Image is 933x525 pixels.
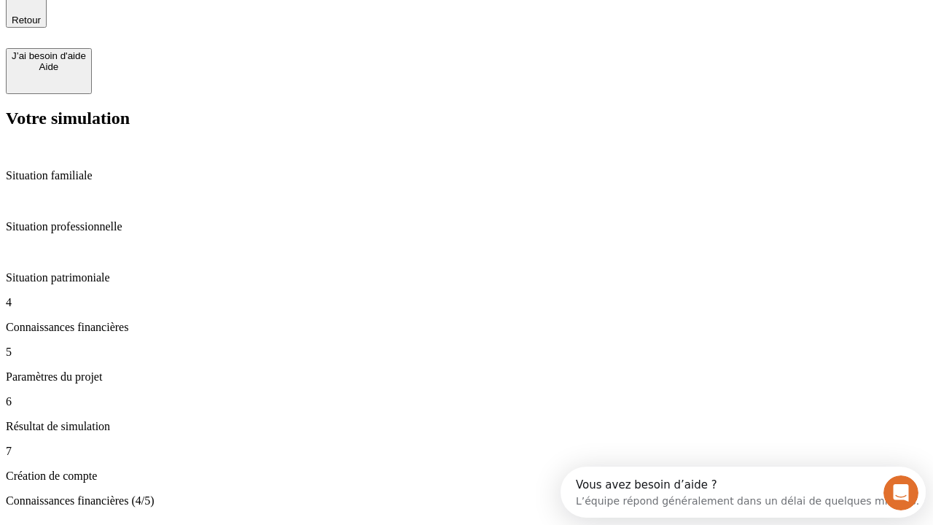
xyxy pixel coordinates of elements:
iframe: Intercom live chat discovery launcher [561,467,926,518]
span: Retour [12,15,41,26]
div: Ouvrir le Messenger Intercom [6,6,402,46]
div: Vous avez besoin d’aide ? [15,12,359,24]
p: Situation patrimoniale [6,271,927,284]
p: Création de compte [6,470,927,483]
p: Paramètres du projet [6,370,927,384]
h2: Votre simulation [6,109,927,128]
p: Connaissances financières [6,321,927,334]
div: Aide [12,61,86,72]
p: Connaissances financières (4/5) [6,494,927,507]
p: Résultat de simulation [6,420,927,433]
p: 5 [6,346,927,359]
p: 7 [6,445,927,458]
p: Situation familiale [6,169,927,182]
div: J’ai besoin d'aide [12,50,86,61]
iframe: Intercom live chat [883,475,918,510]
p: 4 [6,296,927,309]
div: L’équipe répond généralement dans un délai de quelques minutes. [15,24,359,39]
button: J’ai besoin d'aideAide [6,48,92,94]
p: 6 [6,395,927,408]
p: Situation professionnelle [6,220,927,233]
